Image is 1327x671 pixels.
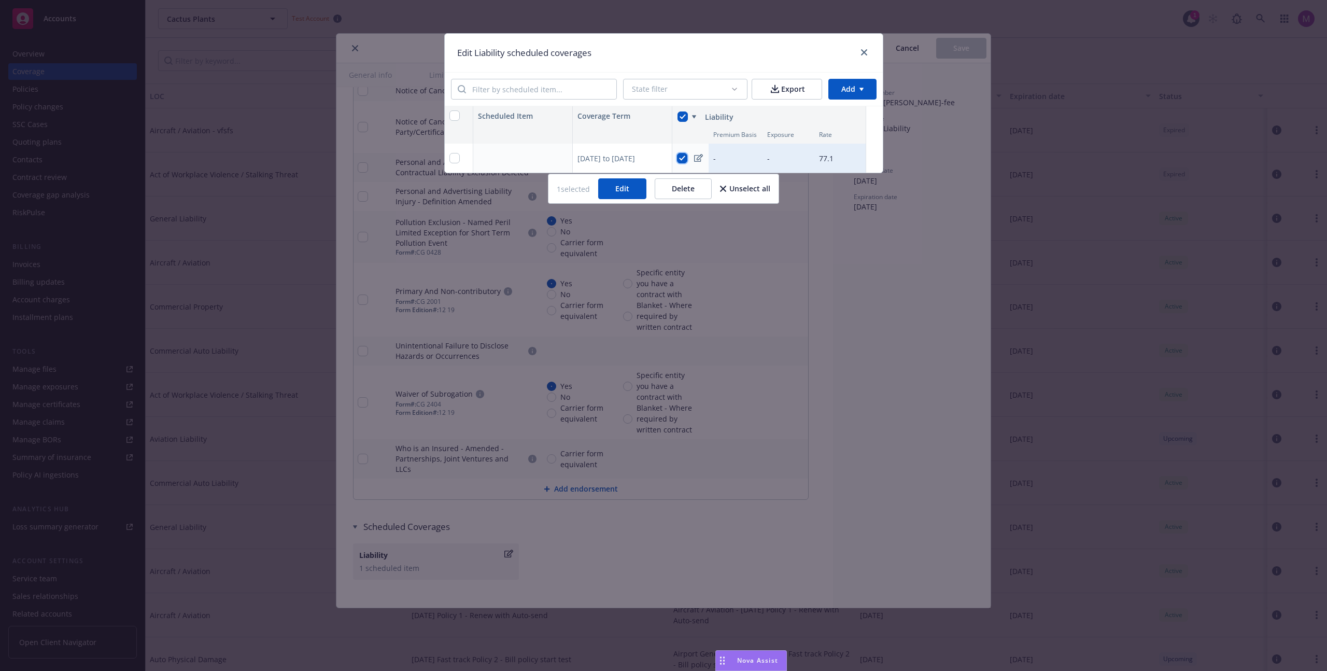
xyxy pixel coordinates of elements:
input: Select [677,153,687,163]
div: Scheduled Item [473,106,573,125]
div: Rate [814,125,866,144]
button: Resize column [864,125,867,144]
a: close [858,46,870,59]
button: Add [828,79,877,100]
div: [DATE] to [DATE] [573,144,672,173]
svg: Search [458,85,466,93]
span: Add [841,84,855,94]
span: 77.1 [819,153,834,164]
span: - [767,153,770,163]
div: State filter [632,84,730,94]
button: Unselect all [720,178,770,199]
span: - [713,153,716,163]
button: Resize column [812,125,815,144]
span: Nova Assist [737,656,778,665]
div: Liability [705,111,842,122]
input: Select all [449,110,460,121]
button: Export [752,79,822,100]
div: Coverage Term [573,106,672,125]
div: Premium Basis [709,125,763,144]
button: Resize column [571,125,574,144]
h1: Edit Liability scheduled coverages [457,46,591,60]
input: Select [449,153,460,163]
button: Resize column [760,125,764,144]
input: Select all [677,111,688,122]
button: Edit [598,178,646,199]
button: Delete [655,178,712,199]
div: Exposure [763,125,814,144]
button: Nova Assist [715,650,787,671]
div: 1 selected [557,184,590,194]
input: Filter by scheduled item... [466,79,616,99]
button: Resize column [670,125,673,144]
div: Drag to move [716,651,729,670]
